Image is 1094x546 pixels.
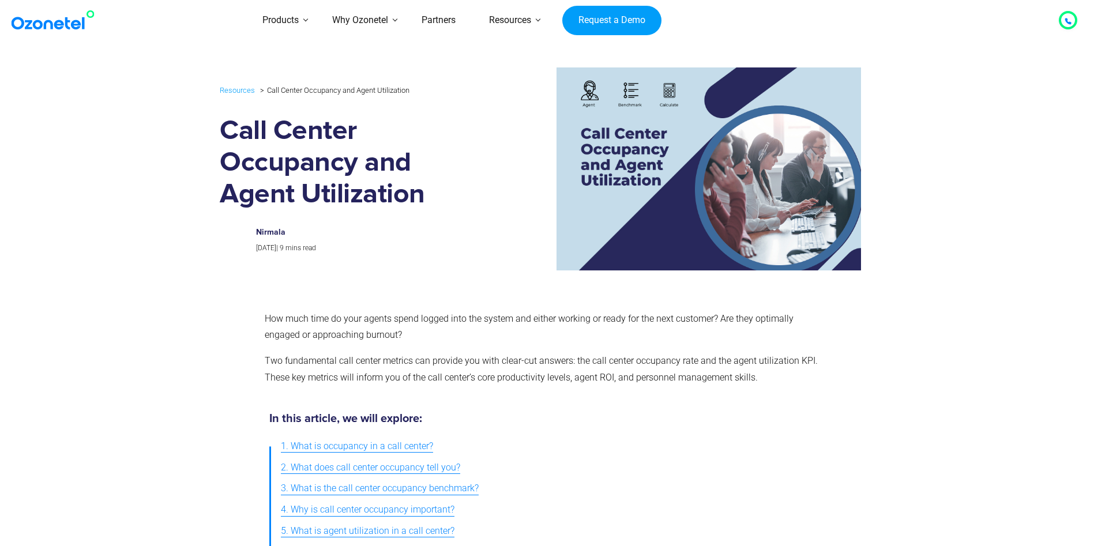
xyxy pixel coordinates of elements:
[281,438,433,455] span: 1. What is occupancy in a call center?
[220,84,255,97] a: Resources
[256,228,479,238] h6: Nirmala
[280,244,284,252] span: 9
[281,521,454,542] a: 5. What is agent utilization in a call center?
[281,460,460,476] span: 2. What does call center occupancy tell you?
[256,242,479,255] p: |
[256,244,276,252] span: [DATE]
[265,311,825,344] p: How much time do your agents spend logged into the system and either working or ready for the nex...
[281,478,479,499] a: 3. What is the call center occupancy benchmark?
[281,523,454,540] span: 5. What is agent utilization in a call center?
[281,436,433,457] a: 1. What is occupancy in a call center?
[281,480,479,497] span: 3. What is the call center occupancy benchmark?
[562,6,661,36] a: Request a Demo
[281,499,454,521] a: 4. Why is call center occupancy important?
[281,502,454,518] span: 4. Why is call center occupancy important?
[285,244,316,252] span: mins read
[257,83,409,97] li: Call Center Occupancy and Agent Utilization
[281,457,460,479] a: 2. What does call center occupancy tell you?
[220,115,490,210] h1: Call Center Occupancy and Agent Utilization
[265,353,825,386] p: Two fundamental call center metrics can provide you with clear-cut answers: the call center occup...
[269,413,821,424] h5: In this article, we will explore:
